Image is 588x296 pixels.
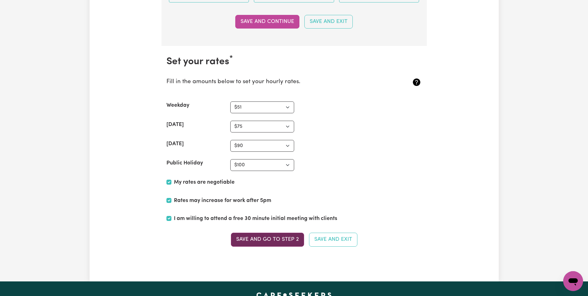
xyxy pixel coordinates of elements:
[166,121,184,129] label: [DATE]
[174,215,337,223] label: I am willing to attend a free 30 minute initial meeting with clients
[166,140,184,148] label: [DATE]
[231,233,304,246] button: Save and go to Step 2
[166,159,203,167] label: Public Holiday
[166,78,379,87] p: Fill in the amounts below to set your hourly rates.
[309,233,357,246] button: Save and Exit
[304,15,353,29] button: Save and Exit
[235,15,299,29] button: Save and Continue
[166,56,422,68] h2: Set your rates
[563,271,583,291] iframe: Button to launch messaging window
[166,101,189,110] label: Weekday
[174,178,235,186] label: My rates are negotiable
[174,197,271,205] label: Rates may increase for work after 5pm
